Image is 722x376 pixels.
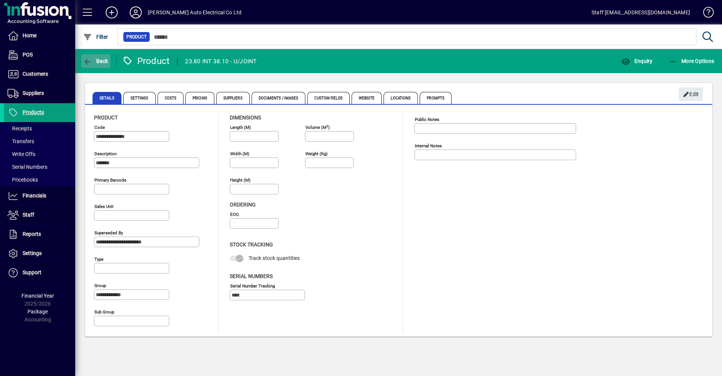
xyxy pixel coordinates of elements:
[23,231,41,237] span: Reports
[669,58,714,64] span: More Options
[230,283,275,288] mat-label: Serial Number tracking
[4,135,75,148] a: Transfers
[23,109,44,115] span: Products
[683,88,699,101] span: Edit
[93,92,121,104] span: Details
[21,293,54,299] span: Financial Year
[158,92,184,104] span: Costs
[94,257,103,262] mat-label: Type
[83,34,108,40] span: Filter
[8,177,38,183] span: Pricebooks
[384,92,418,104] span: Locations
[185,92,214,104] span: Pricing
[23,193,46,199] span: Financials
[8,125,32,131] span: Receipts
[230,151,249,156] mat-label: Width (m)
[4,225,75,244] a: Reports
[4,65,75,84] a: Customers
[4,84,75,103] a: Suppliers
[100,6,124,19] button: Add
[4,186,75,205] a: Financials
[249,255,300,261] span: Track stock quantities
[27,309,48,315] span: Package
[4,148,75,160] a: Write Offs
[23,90,44,96] span: Suppliers
[185,55,256,67] div: 23.80 INT 38.10 - U/JOINT
[230,273,273,279] span: Serial Numbers
[23,269,41,275] span: Support
[83,58,108,64] span: Back
[23,250,42,256] span: Settings
[4,46,75,64] a: POS
[4,122,75,135] a: Receipts
[698,2,713,26] a: Knowledge Base
[592,6,690,18] div: Staff [EMAIL_ADDRESS][DOMAIN_NAME]
[4,160,75,173] a: Serial Numbers
[94,230,123,235] mat-label: Superseded by
[8,164,47,170] span: Serial Numbers
[352,92,382,104] span: Website
[23,52,33,58] span: POS
[230,177,250,183] mat-label: Height (m)
[216,92,250,104] span: Suppliers
[94,115,118,121] span: Product
[94,151,117,156] mat-label: Description
[252,92,306,104] span: Documents / Images
[415,143,442,148] mat-label: Internal Notes
[4,173,75,186] a: Pricebooks
[230,202,256,208] span: Ordering
[8,138,34,144] span: Transfers
[4,263,75,282] a: Support
[4,206,75,225] a: Staff
[679,87,703,101] button: Edit
[75,54,117,68] app-page-header-button: Back
[415,117,439,122] mat-label: Public Notes
[81,30,110,44] button: Filter
[148,6,241,18] div: [PERSON_NAME] Auto Electrical Co Ltd
[126,33,147,41] span: Product
[307,92,349,104] span: Custom Fields
[23,32,36,38] span: Home
[124,6,148,19] button: Profile
[94,283,106,288] mat-label: Group
[230,115,261,121] span: Dimensions
[23,212,34,218] span: Staff
[94,125,105,130] mat-label: Code
[94,309,114,315] mat-label: Sub group
[667,54,716,68] button: More Options
[4,244,75,263] a: Settings
[23,71,48,77] span: Customers
[619,54,654,68] button: Enquiry
[230,241,273,248] span: Stock Tracking
[230,212,239,217] mat-label: EOQ
[81,54,110,68] button: Back
[94,204,114,209] mat-label: Sales unit
[8,151,35,157] span: Write Offs
[4,26,75,45] a: Home
[123,92,156,104] span: Settings
[621,58,652,64] span: Enquiry
[326,124,328,128] sup: 3
[305,125,330,130] mat-label: Volume (m )
[230,125,251,130] mat-label: Length (m)
[305,151,328,156] mat-label: Weight (Kg)
[94,177,126,183] mat-label: Primary barcode
[122,55,170,67] div: Product
[420,92,452,104] span: Prompts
